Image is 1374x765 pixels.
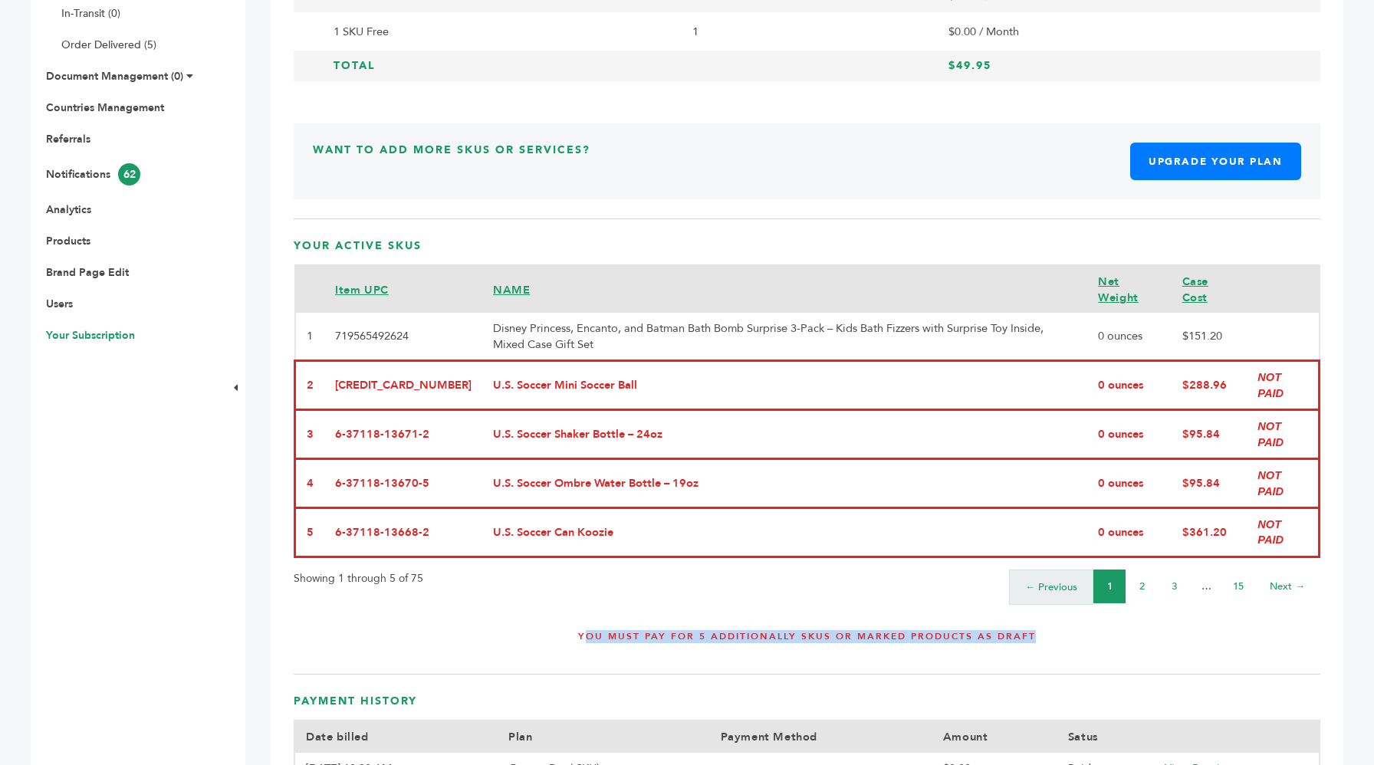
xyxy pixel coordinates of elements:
td: 2 [295,361,325,410]
a: Net Weight [1098,274,1139,304]
th: Plan [498,721,709,752]
th: Date billed [294,721,498,752]
td: U.S. Soccer Can Koozie [482,507,1087,557]
h3: Total [334,58,671,74]
li: … [1190,570,1222,603]
a: NAME [493,282,530,297]
td: 0 ounces [1087,507,1171,557]
h3: $49.95 [948,58,1280,74]
td: 3 [295,410,325,459]
td: 0 ounces [1087,459,1171,508]
a: Order Delivered (5) [61,38,156,52]
td: $288.96 [1172,361,1247,410]
a: Referrals [46,132,90,146]
a: ← Previous [1025,580,1077,594]
i: NOT PAID [1257,469,1284,497]
td: U.S. Soccer Mini Soccer Ball [482,361,1087,410]
td: 6-37118-13668-2 [324,507,482,557]
a: Document Management (0) [46,69,183,84]
td: 5 [295,507,325,557]
i: NOT PAID [1257,518,1284,546]
td: [CREDIT_CARD_NUMBER] [324,361,482,410]
td: 0 ounces [1087,361,1171,410]
h4: You must pay for 5 additionally SKUs or marked products as Draft [313,630,1301,655]
h3: Your Active SKUs [294,238,1320,265]
a: 1 [1107,579,1113,593]
a: Products [46,234,90,248]
td: $361.20 [1172,507,1247,557]
td: Disney Princess, Encanto, and Batman Bath Bomb Surprise 3-Pack – Kids Bath Fizzers with Surprise ... [482,313,1087,360]
td: 6-37118-13670-5 [324,459,482,508]
td: $151.20 [1172,313,1247,360]
td: 719565492624 [324,313,482,360]
a: 3 [1172,579,1177,593]
a: 15 [1233,579,1244,593]
a: Upgrade Your Plan [1130,143,1301,180]
a: Item UPC [335,282,389,297]
p: Showing 1 through 5 of 75 [294,570,423,588]
a: In-Transit (0) [61,6,120,21]
th: Amount [932,721,1057,752]
i: NOT PAID [1257,371,1284,399]
a: Users [46,297,73,311]
a: Analytics [46,202,91,217]
a: 2 [1139,579,1145,593]
h3: Payment History [294,694,1320,721]
a: Your Subscription [46,328,135,343]
td: $95.84 [1172,459,1247,508]
th: Payment Method [710,721,932,752]
td: 1 [295,313,325,360]
td: 0 ounces [1087,410,1171,459]
td: 4 [295,459,325,508]
span: 62 [118,163,140,186]
i: NOT PAID [1257,420,1284,448]
a: Case Cost [1182,274,1208,304]
a: Countries Management [46,100,164,115]
a: Brand Page Edit [46,265,129,280]
th: Satus [1057,721,1154,752]
td: 6-37118-13671-2 [324,410,482,459]
td: $0.00 / Month [938,14,1291,48]
td: 1 [682,14,938,48]
td: 1 SKU Free [323,14,682,48]
a: Notifications62 [46,167,140,182]
td: $95.84 [1172,410,1247,459]
td: U.S. Soccer Ombre Water Bottle – 19oz [482,459,1087,508]
a: Next → [1270,579,1305,593]
td: U.S. Soccer Shaker Bottle – 24oz [482,410,1087,459]
td: 0 ounces [1087,313,1171,360]
h3: Want to Add More SKUs or Services? [313,143,590,180]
